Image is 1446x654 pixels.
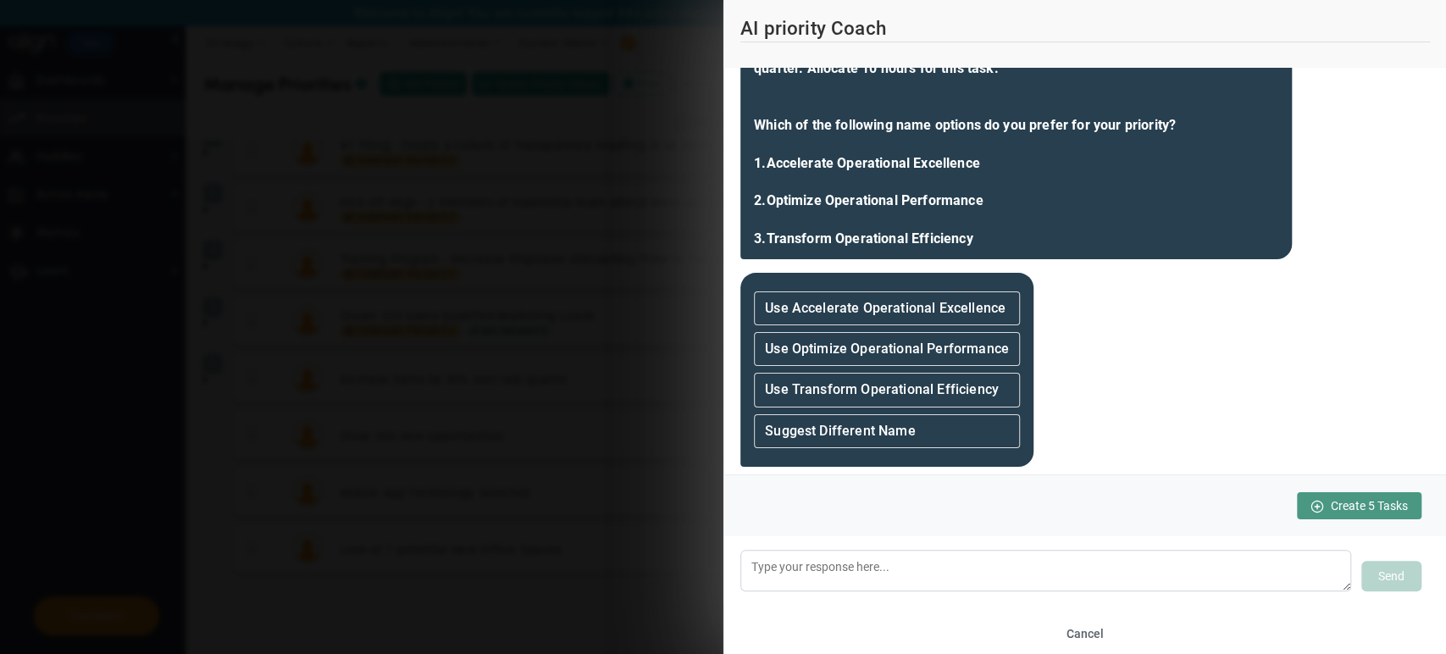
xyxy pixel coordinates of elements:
[765,341,1009,357] strong: Use Optimize Operational Performance
[754,3,1265,247] b: Monitor and Evaluate Progress
[766,230,972,247] b: Transform Operational Efficiency
[754,230,972,247] b: 3.
[1377,569,1404,583] span: Send
[1360,561,1421,591] button: Send
[754,192,983,247] b: Optimize Operational Performance
[754,192,983,247] b: 2.
[1330,499,1407,513] span: Create 5 Tasks
[740,17,1430,42] h2: AI priority Coach
[765,423,916,439] strong: Suggest Different Name
[754,155,983,247] b: Accelerate Operational Excellence
[765,300,1006,316] strong: Use Accelerate Operational Excellence
[1296,492,1421,519] button: Create 5 Tasks
[754,3,1265,247] b: : By [DATE], set up key performance indicators (KPIs) to track the success of operational excelle...
[765,381,999,397] strong: Use Transform Operational Efficiency
[1059,620,1110,647] button: Cancel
